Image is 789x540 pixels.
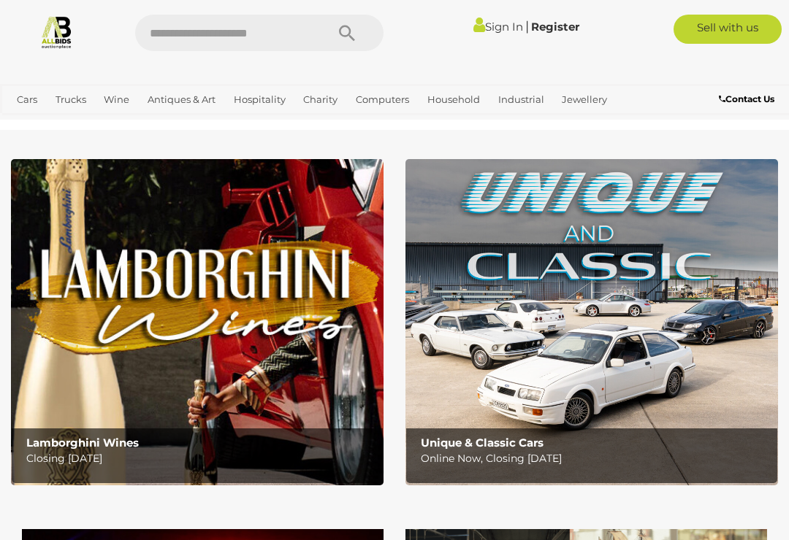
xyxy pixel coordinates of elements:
[26,436,139,450] b: Lamborghini Wines
[228,88,291,112] a: Hospitality
[556,88,613,112] a: Jewellery
[674,15,782,44] a: Sell with us
[492,88,550,112] a: Industrial
[719,91,778,107] a: Contact Us
[310,15,384,51] button: Search
[11,88,43,112] a: Cars
[11,159,384,485] img: Lamborghini Wines
[405,159,778,485] a: Unique & Classic Cars Unique & Classic Cars Online Now, Closing [DATE]
[98,88,135,112] a: Wine
[405,159,778,485] img: Unique & Classic Cars
[57,112,99,136] a: Sports
[525,18,529,34] span: |
[50,88,92,112] a: Trucks
[422,88,486,112] a: Household
[350,88,415,112] a: Computers
[142,88,221,112] a: Antiques & Art
[473,20,523,34] a: Sign In
[11,159,384,485] a: Lamborghini Wines Lamborghini Wines Closing [DATE]
[297,88,343,112] a: Charity
[39,15,74,49] img: Allbids.com.au
[719,93,774,104] b: Contact Us
[26,450,376,468] p: Closing [DATE]
[11,112,50,136] a: Office
[104,112,220,136] a: [GEOGRAPHIC_DATA]
[421,450,770,468] p: Online Now, Closing [DATE]
[531,20,579,34] a: Register
[421,436,544,450] b: Unique & Classic Cars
